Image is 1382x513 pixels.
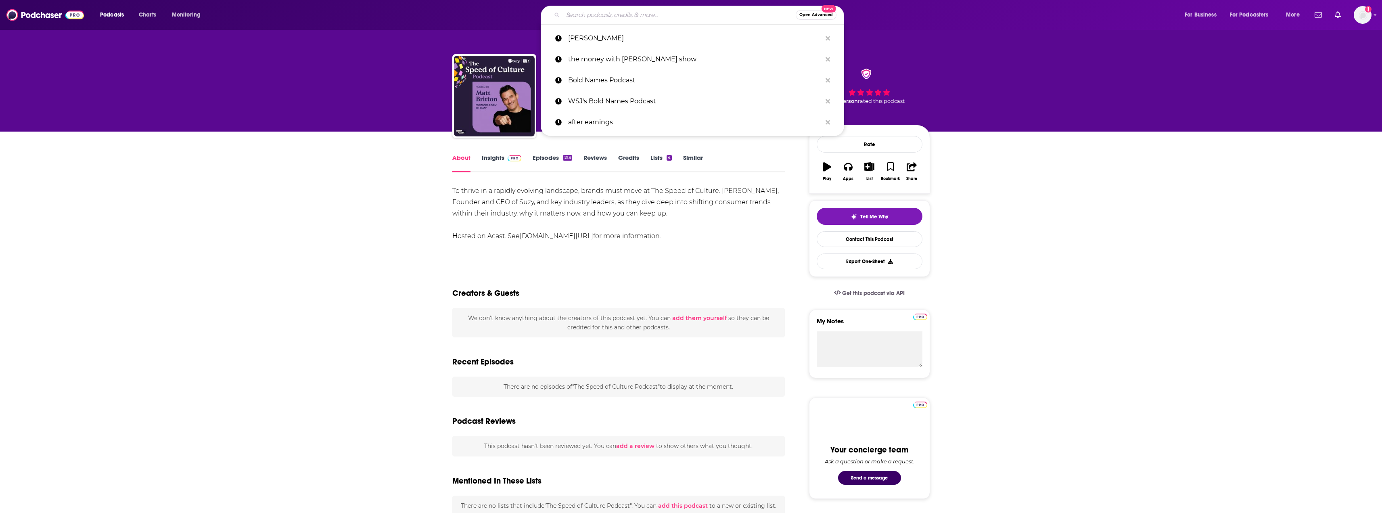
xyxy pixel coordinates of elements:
span: add this podcast [658,502,708,509]
img: User Profile [1354,6,1372,24]
div: Rate [817,136,922,153]
a: About [452,154,470,172]
button: add them yourself [672,315,727,321]
p: liz claman [568,28,822,49]
button: open menu [1179,8,1227,21]
a: Similar [683,154,703,172]
span: 1 person [836,98,858,104]
a: Bold Names Podcast [541,70,844,91]
a: Lists4 [650,154,672,172]
div: 213 [563,155,572,161]
span: rated this podcast [858,98,905,104]
a: the money with [PERSON_NAME] show [541,49,844,70]
button: Show profile menu [1354,6,1372,24]
button: open menu [1280,8,1310,21]
a: Pro website [913,312,927,320]
span: Logged in as rpearson [1354,6,1372,24]
span: Podcasts [100,9,124,21]
span: Monitoring [172,9,201,21]
button: tell me why sparkleTell Me Why [817,208,922,225]
img: Podchaser Pro [913,314,927,320]
p: the money with katie show [568,49,822,70]
a: Contact This Podcast [817,231,922,247]
p: after earnings [568,112,822,133]
a: [DOMAIN_NAME][URL] [520,232,593,240]
div: Search podcasts, credits, & more... [548,6,852,24]
button: open menu [1225,8,1280,21]
a: Show notifications dropdown [1332,8,1344,22]
button: open menu [166,8,211,21]
span: For Podcasters [1230,9,1269,21]
a: Show notifications dropdown [1311,8,1325,22]
svg: Add a profile image [1365,6,1372,13]
a: Reviews [583,154,607,172]
img: tell me why sparkle [851,214,857,220]
span: Open Advanced [799,13,833,17]
input: Search podcasts, credits, & more... [563,8,796,21]
img: The Speed of Culture Podcast [454,56,535,136]
a: Pro website [913,400,927,408]
img: Podchaser - Follow, Share and Rate Podcasts [6,7,84,23]
label: My Notes [817,317,922,331]
h2: Mentioned In These Lists [452,476,542,486]
p: WSJ's Bold Names Podcast [568,91,822,112]
a: Charts [134,8,161,21]
p: Bold Names Podcast [568,70,822,91]
a: WSJ's Bold Names Podcast [541,91,844,112]
div: Play [823,176,831,181]
span: New [822,5,836,13]
div: To thrive in a rapidly evolving landscape, brands must move at The Speed of Culture. [PERSON_NAME... [452,185,785,242]
button: Open AdvancedNew [796,10,836,20]
span: For Business [1185,9,1217,21]
a: Get this podcast via API [828,283,912,303]
div: Apps [843,176,853,181]
div: Ask a question or make a request. [825,458,914,465]
h2: Creators & Guests [452,288,519,298]
span: Charts [139,9,156,21]
span: This podcast hasn't been reviewed yet. You can to show others what you thought. [484,442,753,450]
a: [PERSON_NAME] [541,28,844,49]
span: Tell Me Why [860,214,888,220]
button: add a review [616,442,654,450]
button: List [859,157,880,186]
span: We don't know anything about the creators of this podcast yet . You can so they can be credited f... [468,314,769,331]
div: Share [906,176,917,181]
div: Your concierge team [830,445,908,455]
span: There are no lists that include "The Speed of Culture Podcast" . You can to a new or existing list. [461,502,776,509]
div: 4 [667,155,672,161]
button: Bookmark [880,157,901,186]
img: Podchaser Pro [913,402,927,408]
a: Episodes213 [533,154,572,172]
span: There are no episodes of "The Speed of Culture Podcast" to display at the moment. [504,383,733,390]
button: Play [817,157,838,186]
img: verified Badge [859,69,874,79]
a: after earnings [541,112,844,133]
a: Credits [618,154,639,172]
h2: Recent Episodes [452,357,514,367]
a: InsightsPodchaser Pro [482,154,522,172]
button: Apps [838,157,859,186]
img: Podchaser Pro [508,155,522,161]
h3: Podcast Reviews [452,416,516,426]
div: Bookmark [881,176,900,181]
button: Send a message [838,471,901,485]
button: Export One-Sheet [817,253,922,269]
button: open menu [94,8,134,21]
div: verified Badge 1 personrated this podcast [809,61,930,111]
span: More [1286,9,1300,21]
button: Share [901,157,922,186]
div: List [866,176,873,181]
span: Get this podcast via API [842,290,905,297]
